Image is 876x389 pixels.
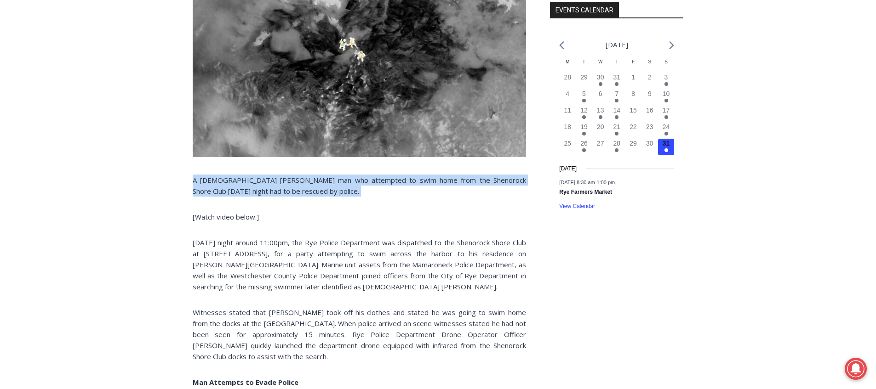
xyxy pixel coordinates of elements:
a: Next month [669,41,674,50]
button: 17 Has events [658,106,675,122]
em: Has events [664,132,668,135]
span: T [615,59,618,64]
div: Monday [559,58,576,73]
a: View Calendar [559,203,595,210]
button: 29 [625,139,641,155]
button: 7 Has events [609,89,625,106]
em: Has events [664,82,668,86]
button: 21 Has events [609,122,625,139]
em: Has events [664,115,668,119]
button: 24 Has events [658,122,675,139]
time: 12 [580,107,588,114]
button: 28 [559,73,576,89]
button: 31 Has events [609,73,625,89]
button: 3 Has events [658,73,675,89]
em: Has events [599,115,602,119]
div: Sunday [658,58,675,73]
button: 26 Has events [576,139,592,155]
div: Tuesday [576,58,592,73]
time: 26 [580,140,588,147]
time: 23 [646,123,653,130]
button: 13 Has events [592,106,609,122]
button: 30 [641,139,658,155]
time: 17 [663,107,670,114]
span: T [583,59,585,64]
strong: Man Attempts to Evade Police [193,378,298,387]
em: Has events [582,132,586,135]
span: F [632,59,635,64]
time: 1 [631,73,635,81]
button: 2 [641,73,658,89]
a: Rye Farmers Market [559,189,612,196]
span: S [648,59,651,64]
time: 18 [564,123,571,130]
button: 27 [592,139,609,155]
time: 29 [580,73,588,81]
a: Previous month [559,41,564,50]
button: 25 [559,139,576,155]
time: 22 [630,123,637,130]
span: W [598,59,602,64]
time: 24 [663,123,670,130]
time: 27 [597,140,604,147]
button: 1 [625,73,641,89]
em: Has events [599,82,602,86]
time: 11 [564,107,571,114]
em: Has events [582,99,586,102]
button: 14 Has events [609,106,625,122]
button: 8 [625,89,641,106]
time: 7 [615,90,618,97]
div: Wednesday [592,58,609,73]
span: M [566,59,569,64]
em: Has events [582,115,586,119]
button: 12 Has events [576,106,592,122]
button: 15 [625,106,641,122]
p: [DATE] night around 11:00pm, the Rye Police Department was dispatched to the Shenorock Shore Club... [193,237,526,292]
time: 31 [663,140,670,147]
time: 14 [613,107,621,114]
time: 2 [648,73,652,81]
time: 4 [566,90,569,97]
button: 4 [559,89,576,106]
button: 10 Has events [658,89,675,106]
button: 6 [592,89,609,106]
time: 10 [663,90,670,97]
time: 28 [613,140,621,147]
button: 19 Has events [576,122,592,139]
time: 6 [599,90,602,97]
em: Has events [582,148,586,152]
p: Witnesses stated that [PERSON_NAME] took off his clothes and stated he was going to swim home fro... [193,307,526,362]
button: 30 Has events [592,73,609,89]
div: Saturday [641,58,658,73]
button: 22 [625,122,641,139]
time: 21 [613,123,621,130]
time: 19 [580,123,588,130]
p: [Watch video below.] [193,211,526,222]
div: Thursday [609,58,625,73]
time: 30 [646,140,653,147]
span: S [664,59,668,64]
em: Has events [615,82,618,86]
button: 5 Has events [576,89,592,106]
button: 31 Has events [658,139,675,155]
time: 31 [613,73,621,81]
time: - [559,180,615,185]
button: 16 [641,106,658,122]
li: [DATE] [606,39,628,51]
time: [DATE] [559,164,577,173]
button: 9 [641,89,658,106]
p: A [DEMOGRAPHIC_DATA] [PERSON_NAME] man who attempted to swim home from the Shenorock Shore Club [... [193,175,526,197]
em: Has events [615,148,618,152]
em: Has events [615,99,618,102]
button: 20 [592,122,609,139]
em: Has events [664,148,668,152]
time: 28 [564,73,571,81]
em: Has events [615,132,618,135]
time: 8 [631,90,635,97]
time: 9 [648,90,652,97]
button: 11 [559,106,576,122]
time: 30 [597,73,604,81]
time: 5 [582,90,586,97]
h2: Events Calendar [550,2,619,17]
button: 29 [576,73,592,89]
